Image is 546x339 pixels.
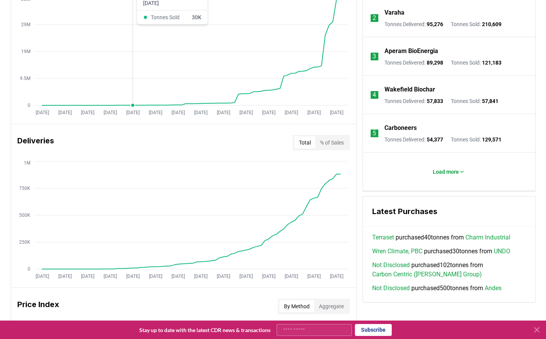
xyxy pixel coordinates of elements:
[28,266,30,272] tspan: 0
[485,284,501,293] a: Andes
[58,110,71,115] tspan: [DATE]
[330,274,343,279] tspan: [DATE]
[148,110,162,115] tspan: [DATE]
[148,274,162,279] tspan: [DATE]
[81,110,94,115] tspan: [DATE]
[35,110,49,115] tspan: [DATE]
[427,60,443,66] span: 89,298
[494,247,510,256] a: UNDO
[451,97,498,105] p: Tonnes Sold :
[126,110,139,115] tspan: [DATE]
[21,49,30,54] tspan: 19M
[433,168,459,176] p: Load more
[284,274,298,279] tspan: [DATE]
[427,21,443,27] span: 95,276
[19,213,30,218] tspan: 500K
[465,233,510,242] a: Charm Industrial
[17,299,59,314] h3: Price Index
[482,21,501,27] span: 210,609
[372,284,410,293] a: Not Disclosed
[427,136,443,143] span: 54,377
[81,274,94,279] tspan: [DATE]
[21,22,30,27] tspan: 29M
[20,76,30,81] tspan: 9.5M
[372,233,510,242] span: purchased 40 tonnes from
[372,270,482,279] a: Carbon Centric ([PERSON_NAME] Group)
[239,274,252,279] tspan: [DATE]
[28,103,30,108] tspan: 0
[216,110,230,115] tspan: [DATE]
[451,59,501,66] p: Tonnes Sold :
[427,98,443,104] span: 57,833
[373,129,376,138] p: 5
[372,261,526,279] span: purchased 102 tonnes from
[126,274,139,279] tspan: [DATE]
[451,136,501,143] p: Tonnes Sold :
[307,274,320,279] tspan: [DATE]
[451,20,501,28] p: Tonnes Sold :
[279,300,314,312] button: By Method
[103,274,117,279] tspan: [DATE]
[372,247,422,256] a: Wren Climate, PBC
[373,90,376,100] p: 4
[194,274,207,279] tspan: [DATE]
[307,110,320,115] tspan: [DATE]
[19,186,30,191] tspan: 750K
[373,13,376,23] p: 2
[294,136,315,149] button: Total
[482,98,498,104] span: 57,841
[35,274,49,279] tspan: [DATE]
[19,239,30,245] tspan: 250K
[372,261,410,270] a: Not Disclosed
[427,164,471,179] button: Load more
[384,97,443,105] p: Tonnes Delivered :
[262,274,275,279] tspan: [DATE]
[373,52,376,61] p: 3
[372,233,394,242] a: Terraset
[384,123,417,133] a: Carboneers
[315,136,348,149] button: % of Sales
[330,110,343,115] tspan: [DATE]
[194,110,207,115] tspan: [DATE]
[262,110,275,115] tspan: [DATE]
[24,160,30,166] tspan: 1M
[284,110,298,115] tspan: [DATE]
[384,59,443,66] p: Tonnes Delivered :
[482,60,501,66] span: 121,183
[372,284,501,293] span: purchased 500 tonnes from
[384,85,435,94] a: Wakefield Biochar
[384,8,404,17] a: Varaha
[103,110,117,115] tspan: [DATE]
[314,300,348,312] button: Aggregate
[372,247,510,256] span: purchased 30 tonnes from
[171,110,185,115] tspan: [DATE]
[239,110,252,115] tspan: [DATE]
[17,135,54,150] h3: Deliveries
[482,136,501,143] span: 129,571
[216,274,230,279] tspan: [DATE]
[372,206,526,217] h3: Latest Purchases
[384,20,443,28] p: Tonnes Delivered :
[171,274,185,279] tspan: [DATE]
[384,136,443,143] p: Tonnes Delivered :
[384,47,438,56] a: Aperam BioEnergia
[58,274,71,279] tspan: [DATE]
